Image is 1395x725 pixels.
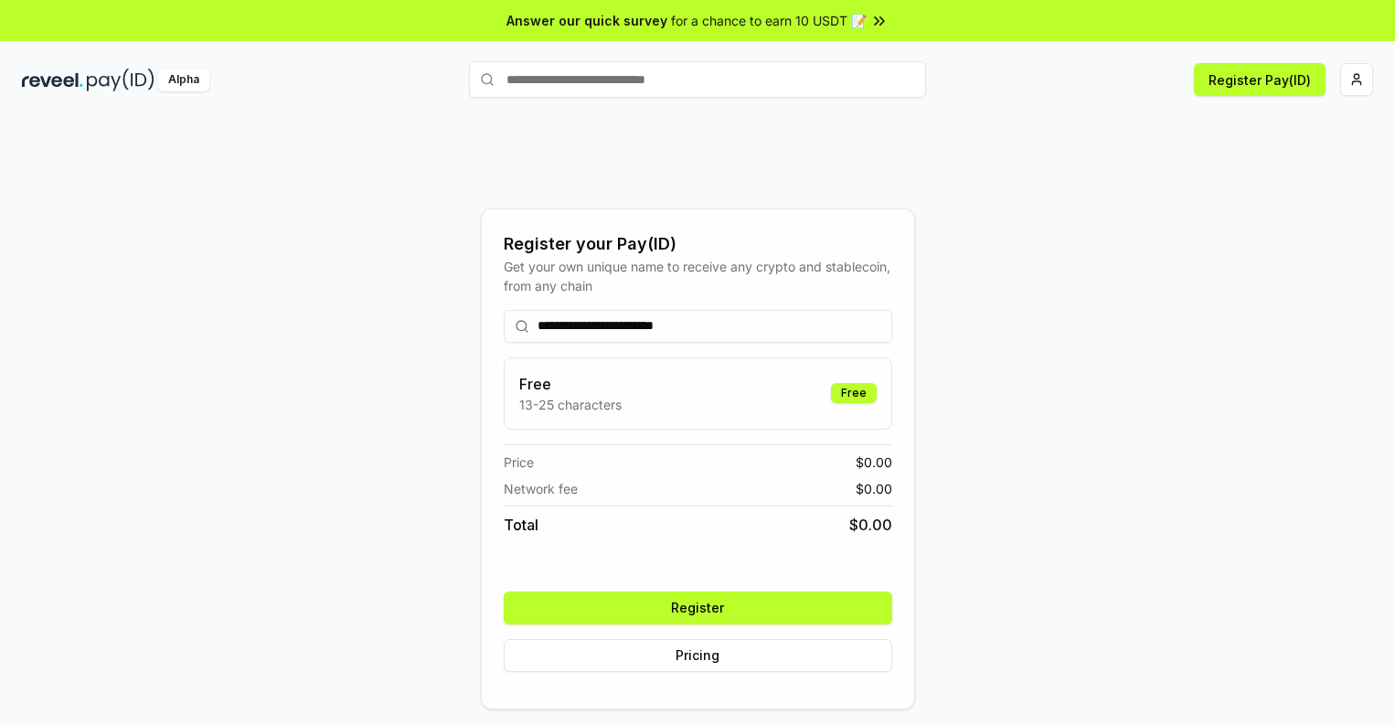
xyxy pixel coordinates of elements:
[519,395,622,414] p: 13-25 characters
[1194,63,1326,96] button: Register Pay(ID)
[831,383,877,403] div: Free
[856,453,892,472] span: $ 0.00
[671,11,867,30] span: for a chance to earn 10 USDT 📝
[504,453,534,472] span: Price
[87,69,154,91] img: pay_id
[504,592,892,624] button: Register
[22,69,83,91] img: reveel_dark
[504,514,538,536] span: Total
[506,11,667,30] span: Answer our quick survey
[504,231,892,257] div: Register your Pay(ID)
[849,514,892,536] span: $ 0.00
[856,479,892,498] span: $ 0.00
[158,69,209,91] div: Alpha
[504,479,578,498] span: Network fee
[519,373,622,395] h3: Free
[504,639,892,672] button: Pricing
[504,257,892,295] div: Get your own unique name to receive any crypto and stablecoin, from any chain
